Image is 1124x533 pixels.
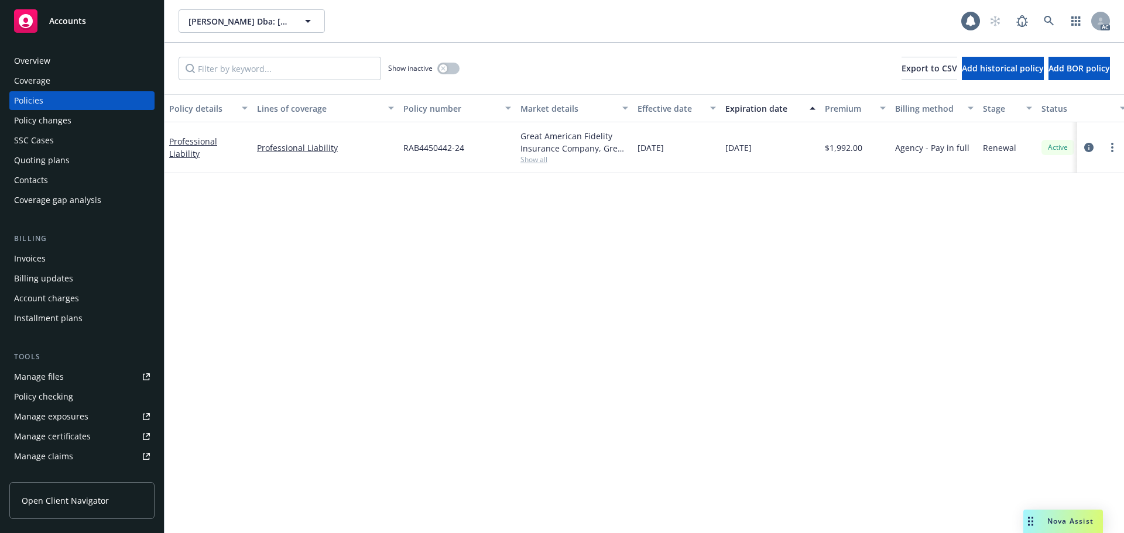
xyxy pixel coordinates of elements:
a: circleInformation [1082,140,1096,154]
div: Coverage gap analysis [14,191,101,209]
a: Professional Liability [169,136,217,159]
div: Policy details [169,102,235,115]
a: Contacts [9,171,155,190]
div: Manage certificates [14,427,91,446]
div: Billing updates [14,269,73,288]
button: Export to CSV [902,57,957,80]
a: Report a Bug [1010,9,1034,33]
span: Agency - Pay in full [895,142,969,154]
span: Accounts [49,16,86,26]
span: Open Client Navigator [22,494,109,507]
span: Nova Assist [1047,516,1094,526]
span: Show inactive [388,63,433,73]
button: Lines of coverage [252,94,399,122]
a: Start snowing [983,9,1007,33]
div: Policies [14,91,43,110]
button: Expiration date [721,94,820,122]
div: Stage [983,102,1019,115]
button: Add historical policy [962,57,1044,80]
a: Search [1037,9,1061,33]
button: [PERSON_NAME] Dba: [PERSON_NAME] Real Estate [179,9,325,33]
div: Market details [520,102,615,115]
span: Renewal [983,142,1016,154]
span: [PERSON_NAME] Dba: [PERSON_NAME] Real Estate [189,15,290,27]
a: Manage BORs [9,467,155,486]
div: Premium [825,102,873,115]
div: Policy checking [14,387,73,406]
button: Nova Assist [1023,510,1103,533]
div: Effective date [638,102,703,115]
div: Coverage [14,71,50,90]
span: RAB4450442-24 [403,142,464,154]
button: Billing method [890,94,978,122]
a: Policy changes [9,111,155,130]
button: Stage [978,94,1037,122]
div: Lines of coverage [257,102,381,115]
a: Account charges [9,289,155,308]
div: Status [1041,102,1113,115]
div: Policy number [403,102,498,115]
div: Manage files [14,367,64,386]
a: Manage files [9,367,155,386]
div: Quoting plans [14,151,70,170]
a: Invoices [9,249,155,268]
a: Coverage gap analysis [9,191,155,209]
input: Filter by keyword... [179,57,381,80]
a: Manage certificates [9,427,155,446]
div: Manage claims [14,447,73,466]
span: $1,992.00 [825,142,862,154]
div: Manage exposures [14,407,88,426]
span: Add BOR policy [1048,63,1110,74]
span: Export to CSV [902,63,957,74]
a: Billing updates [9,269,155,288]
div: Overview [14,51,50,70]
div: Expiration date [725,102,803,115]
button: Premium [820,94,890,122]
span: [DATE] [638,142,664,154]
a: Overview [9,51,155,70]
a: Coverage [9,71,155,90]
div: Great American Fidelity Insurance Company, Great American Insurance Group, [PERSON_NAME] Insuranc... [520,130,628,154]
a: Professional Liability [257,142,394,154]
a: more [1105,140,1119,154]
a: Quoting plans [9,151,155,170]
button: Policy details [165,94,252,122]
div: SSC Cases [14,131,54,150]
a: Policies [9,91,155,110]
button: Add BOR policy [1048,57,1110,80]
span: Add historical policy [962,63,1044,74]
button: Policy number [399,94,516,122]
button: Market details [516,94,633,122]
div: Policy changes [14,111,71,130]
a: Installment plans [9,309,155,328]
div: Contacts [14,171,48,190]
div: Invoices [14,249,46,268]
span: Active [1046,142,1070,153]
button: Effective date [633,94,721,122]
a: Policy checking [9,387,155,406]
span: [DATE] [725,142,752,154]
a: SSC Cases [9,131,155,150]
div: Billing [9,233,155,245]
a: Manage claims [9,447,155,466]
a: Switch app [1064,9,1088,33]
span: Show all [520,154,628,164]
a: Manage exposures [9,407,155,426]
div: Manage BORs [14,467,69,486]
div: Billing method [895,102,961,115]
a: Accounts [9,5,155,37]
div: Installment plans [14,309,83,328]
div: Drag to move [1023,510,1038,533]
div: Account charges [14,289,79,308]
div: Tools [9,351,155,363]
